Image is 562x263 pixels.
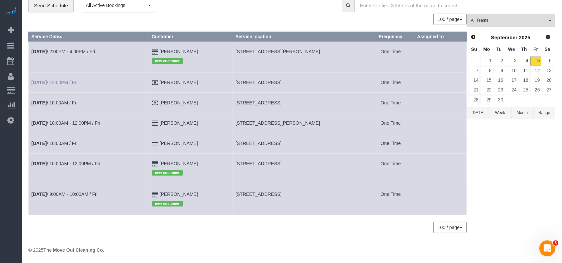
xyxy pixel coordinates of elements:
[28,247,555,253] div: © 2025
[43,247,104,253] strong: The Move Out Cleaning Co.
[367,153,414,184] td: Frequency
[519,76,530,85] a: 18
[494,86,505,95] a: 23
[505,57,518,66] a: 3
[542,76,553,85] a: 20
[149,153,233,184] td: Customer
[414,184,467,215] td: Assigned to
[414,153,467,184] td: Assigned to
[414,32,467,42] th: Assigned to
[367,184,414,215] td: Frequency
[235,100,281,105] span: [STREET_ADDRESS]
[160,120,198,126] a: [PERSON_NAME]
[533,107,555,119] button: Range
[508,47,515,52] span: Wednesday
[519,35,530,40] span: 2025
[235,192,281,197] span: [STREET_ADDRESS]
[29,184,149,215] td: Schedule date
[235,161,281,166] span: [STREET_ADDRESS]
[31,120,100,126] a: [DATE]/ 10:00AM - 12:00PM / Fri
[233,42,367,72] td: Service location
[433,14,467,25] button: 100 / page
[233,133,367,153] td: Service location
[29,153,149,184] td: Schedule date
[149,32,233,42] th: Customer
[468,95,480,104] a: 28
[149,42,233,72] td: Customer
[31,192,47,197] b: [DATE]
[31,141,47,146] b: [DATE]
[367,32,414,42] th: Frequency
[31,49,95,54] a: [DATE]/ 2:00PM - 4:00PM / Fri
[31,192,98,197] a: [DATE]/ 9:00AM - 10:00AM / Fri
[494,57,505,66] a: 2
[467,14,555,24] ol: All Teams
[414,72,467,92] td: Assigned to
[414,42,467,72] td: Assigned to
[414,133,467,153] td: Assigned to
[480,95,493,104] a: 29
[149,72,233,92] td: Customer
[367,72,414,92] td: Frequency
[367,133,414,153] td: Frequency
[530,76,541,85] a: 19
[519,57,530,66] a: 4
[4,7,17,16] img: Automaid Logo
[31,161,100,166] a: [DATE]/ 10:00AM - 12:00PM / Fri
[505,66,518,75] a: 10
[233,153,367,184] td: Service location
[31,100,77,105] a: [DATE]/ 10:00AM / Fri
[31,49,47,54] b: [DATE]
[542,86,553,95] a: 27
[491,35,518,40] span: September
[494,76,505,85] a: 16
[152,50,158,55] i: Credit Card Payment
[31,80,77,85] a: [DATE]/ 12:00PM / Fri
[494,95,505,104] a: 30
[545,47,550,52] span: Saturday
[468,86,480,95] a: 21
[235,80,281,85] span: [STREET_ADDRESS]
[542,57,553,66] a: 6
[542,66,553,75] a: 13
[152,101,158,105] i: Check Payment
[235,120,320,126] span: [STREET_ADDRESS][PERSON_NAME]
[434,222,467,233] nav: Pagination navigation
[519,66,530,75] a: 11
[235,49,320,54] span: [STREET_ADDRESS][PERSON_NAME]
[471,18,547,23] span: All Teams
[86,2,146,9] span: All Active Bookings
[29,32,149,42] th: Service Date
[152,80,158,85] i: Check Payment
[483,47,490,52] span: Monday
[530,86,541,95] a: 26
[233,184,367,215] td: Service location
[480,86,493,95] a: 22
[31,100,47,105] b: [DATE]
[29,133,149,153] td: Schedule date
[480,66,493,75] a: 8
[433,222,467,233] button: 100 / page
[367,113,414,133] td: Frequency
[160,80,198,85] a: [PERSON_NAME]
[553,240,558,246] span: 5
[152,201,183,206] span: new customer
[414,92,467,113] td: Assigned to
[233,113,367,133] td: Service location
[480,57,493,66] a: 1
[468,66,480,75] a: 7
[367,92,414,113] td: Frequency
[434,14,467,25] nav: Pagination navigation
[152,121,158,126] i: Credit Card Payment
[530,57,541,66] a: 5
[152,58,183,64] span: new customer
[31,141,77,146] a: [DATE]/ 10:00AM / Fri
[471,47,477,52] span: Sunday
[471,34,476,40] span: Prev
[233,92,367,113] td: Service location
[160,100,198,105] a: [PERSON_NAME]
[519,86,530,95] a: 25
[467,14,555,27] button: All Teams
[31,161,47,166] b: [DATE]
